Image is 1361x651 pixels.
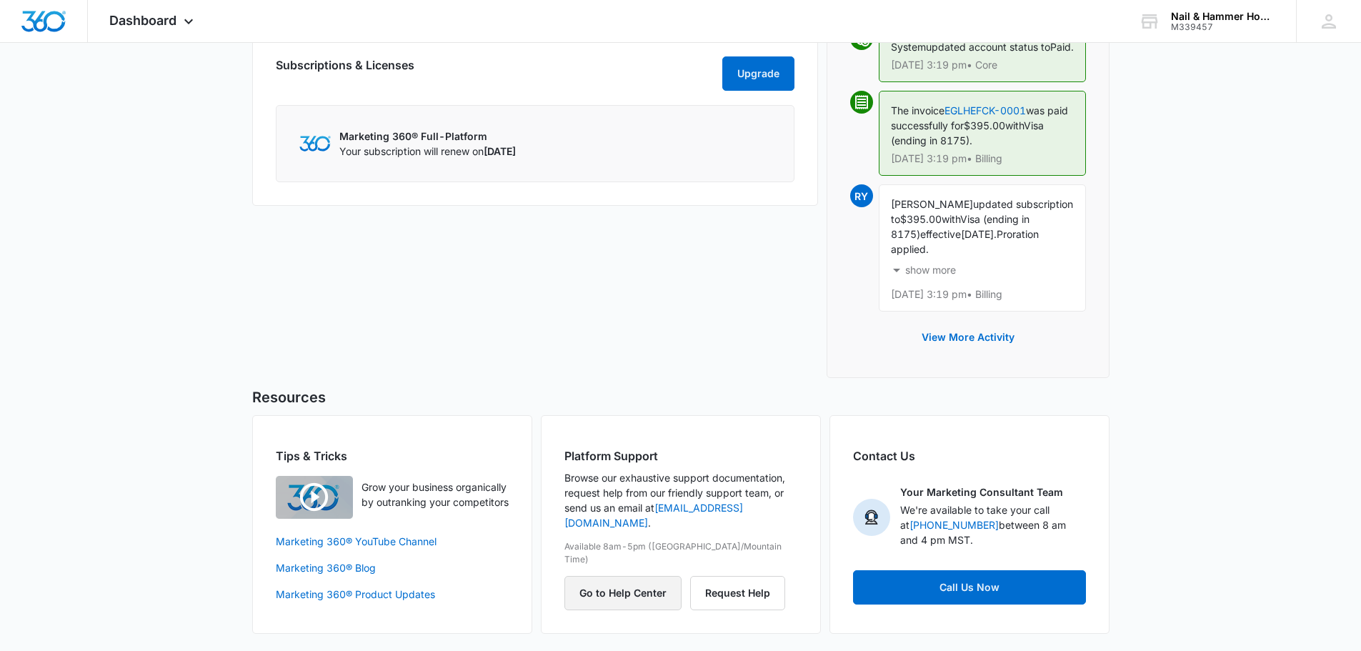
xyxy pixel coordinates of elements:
span: with [942,213,960,225]
a: EGLHEFCK-0001 [944,104,1026,116]
p: We're available to take your call at between 8 am and 4 pm MST. [900,502,1086,547]
span: [DATE]. [961,228,997,240]
span: $395.00 [900,213,942,225]
div: account id [1171,22,1275,32]
button: View More Activity [907,320,1029,354]
span: updated account status to [926,41,1050,53]
p: [DATE] 3:19 pm • Billing [891,154,1074,164]
span: The invoice [891,104,944,116]
span: $395.00 [964,119,1005,131]
img: Your Marketing Consultant Team [853,499,890,536]
button: Request Help [690,576,785,610]
p: Your subscription will renew on [339,144,516,159]
h2: Platform Support [564,447,797,464]
img: Quick Overview Video [276,476,353,519]
h2: Contact Us [853,447,1086,464]
a: Call Us Now [853,570,1086,605]
p: Grow your business organically by outranking your competitors [362,479,509,510]
p: [DATE] 3:19 pm • Billing [891,289,1074,299]
span: updated subscription to [891,198,1073,225]
p: Available 8am-5pm ([GEOGRAPHIC_DATA]/Mountain Time) [564,540,797,566]
div: account name [1171,11,1275,22]
h5: Resources [252,387,1110,408]
img: Marketing 360 Logo [299,136,331,151]
button: show more [891,257,956,284]
a: Marketing 360® YouTube Channel [276,534,509,549]
p: Browse our exhaustive support documentation, request help from our friendly support team, or send... [564,470,797,530]
span: Paid. [1050,41,1074,53]
span: Visa (ending in 8175) [891,213,1030,240]
span: effective [920,228,961,240]
span: RY [850,184,873,207]
a: Request Help [690,587,785,599]
span: System [891,41,926,53]
p: [DATE] 3:19 pm • Core [891,60,1074,70]
h2: Tips & Tricks [276,447,509,464]
a: [PHONE_NUMBER] [909,519,999,531]
a: Go to Help Center [564,587,690,599]
button: Upgrade [722,56,794,91]
span: Dashboard [109,13,176,28]
p: show more [905,265,956,275]
a: Marketing 360® Blog [276,560,509,575]
span: with [1005,119,1024,131]
h2: Subscriptions & Licenses [276,56,414,85]
span: [DATE] [484,145,516,157]
a: Marketing 360® Product Updates [276,587,509,602]
button: Go to Help Center [564,576,682,610]
span: [PERSON_NAME] [891,198,973,210]
p: Your Marketing Consultant Team [900,484,1063,500]
p: Marketing 360® Full-Platform [339,129,516,144]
